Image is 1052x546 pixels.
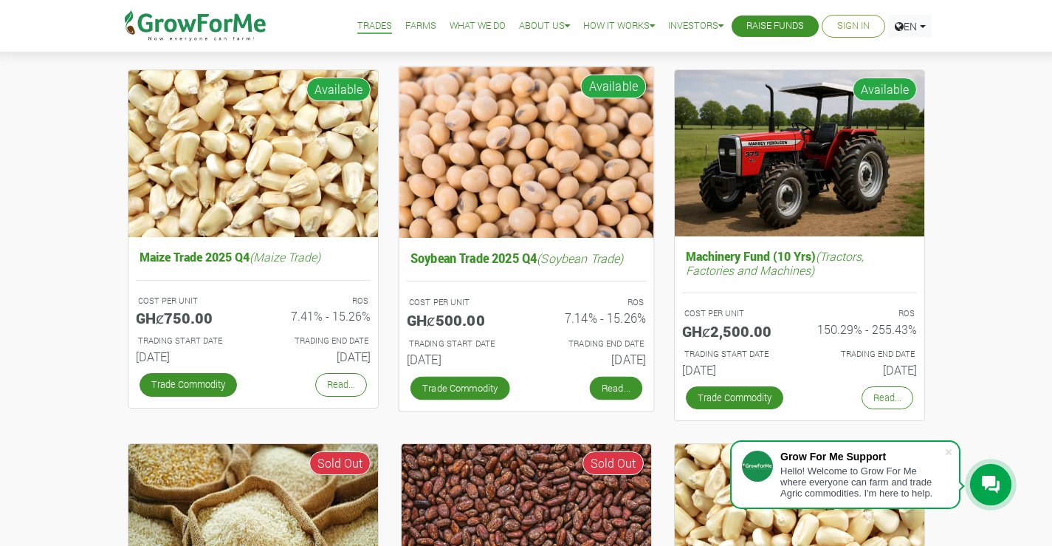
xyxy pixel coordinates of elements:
[582,451,644,475] span: Sold Out
[862,386,913,409] a: Read...
[405,18,436,34] a: Farms
[250,249,320,265] i: (Maize Trade)
[537,250,623,265] i: (Soybean Trade)
[682,322,788,340] h5: GHȼ2,500.00
[357,18,392,34] a: Trades
[668,18,723,34] a: Investors
[264,349,371,364] h6: [DATE]
[519,18,570,34] a: About Us
[589,376,642,400] a: Read...
[837,18,870,34] a: Sign In
[811,363,917,377] h6: [DATE]
[138,335,240,347] p: Estimated Trading Start Date
[406,310,515,328] h5: GHȼ500.00
[408,296,512,308] p: COST PER UNIT
[537,352,646,366] h6: [DATE]
[813,307,915,320] p: ROS
[888,15,932,38] a: EN
[684,348,786,361] p: Estimated Trading Start Date
[686,386,783,409] a: Trade Commodity
[406,352,515,366] h6: [DATE]
[780,451,944,463] div: Grow For Me Support
[780,465,944,499] div: Hello! Welcome to Grow For Me where everyone can farm and trade Agric commodities. I'm here to help.
[136,246,371,267] h5: Maize Trade 2025 Q4
[540,337,644,349] p: Estimated Trading End Date
[406,247,645,372] a: Soybean Trade 2025 Q4(Soybean Trade) COST PER UNIT GHȼ500.00 ROS 7.14% - 15.26% TRADING START DAT...
[128,70,378,238] img: growforme image
[264,309,371,323] h6: 7.41% - 15.26%
[813,348,915,361] p: Estimated Trading End Date
[853,78,917,101] span: Available
[537,310,646,325] h6: 7.14% - 15.26%
[580,74,646,98] span: Available
[682,363,788,377] h6: [DATE]
[684,307,786,320] p: COST PER UNIT
[410,376,509,400] a: Trade Commodity
[540,296,644,308] p: ROS
[399,66,653,237] img: growforme image
[267,295,368,307] p: ROS
[136,246,371,369] a: Maize Trade 2025 Q4(Maize Trade) COST PER UNIT GHȼ750.00 ROS 7.41% - 15.26% TRADING START DATE [D...
[138,295,240,307] p: COST PER UNIT
[315,373,367,396] a: Read...
[309,451,371,475] span: Sold Out
[406,247,645,269] h5: Soybean Trade 2025 Q4
[746,18,804,34] a: Raise Funds
[306,78,371,101] span: Available
[408,337,512,349] p: Estimated Trading Start Date
[450,18,506,34] a: What We Do
[140,373,237,396] a: Trade Commodity
[136,349,242,364] h6: [DATE]
[686,248,864,278] i: (Tractors, Factories and Machines)
[675,70,924,236] img: growforme image
[682,245,917,281] h5: Machinery Fund (10 Yrs)
[811,322,917,336] h6: 150.29% - 255.43%
[682,245,917,383] a: Machinery Fund (10 Yrs)(Tractors, Factories and Machines) COST PER UNIT GHȼ2,500.00 ROS 150.29% -...
[583,18,655,34] a: How it Works
[136,309,242,327] h5: GHȼ750.00
[267,335,368,347] p: Estimated Trading End Date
